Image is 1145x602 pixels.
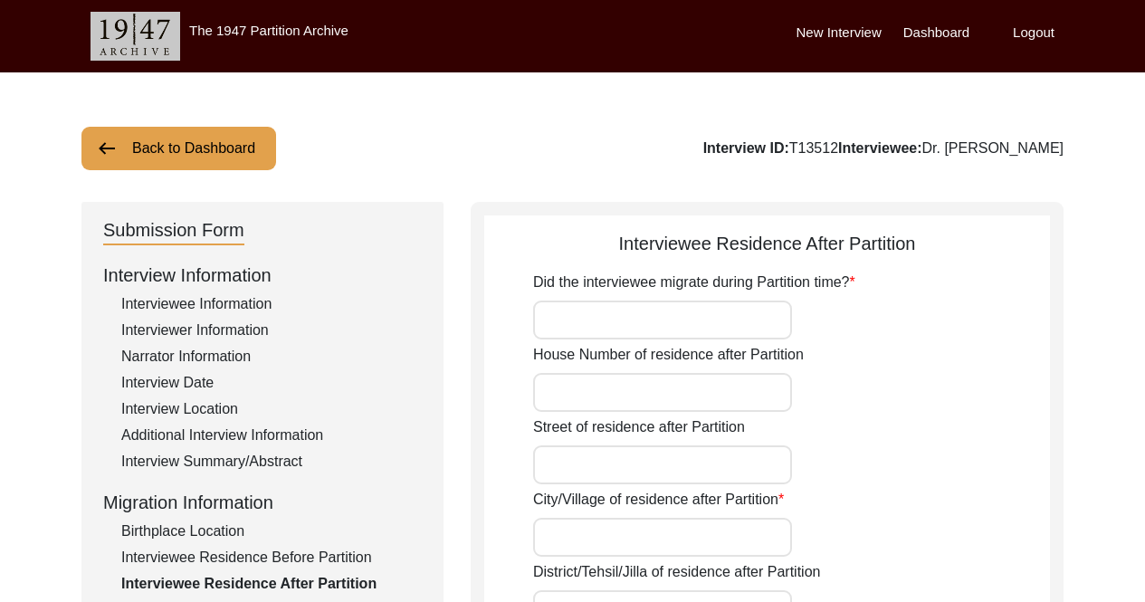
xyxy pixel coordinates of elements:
[121,521,422,542] div: Birthplace Location
[121,293,422,315] div: Interviewee Information
[121,425,422,446] div: Additional Interview Information
[903,23,969,43] label: Dashboard
[121,451,422,473] div: Interview Summary/Abstract
[533,489,784,511] label: City/Village of residence after Partition
[121,573,422,595] div: Interviewee Residence After Partition
[533,272,855,293] label: Did the interviewee migrate during Partition time?
[121,398,422,420] div: Interview Location
[121,372,422,394] div: Interview Date
[103,262,422,289] div: Interview Information
[1013,23,1054,43] label: Logout
[838,140,921,156] b: Interviewee:
[81,127,276,170] button: Back to Dashboard
[703,140,789,156] b: Interview ID:
[96,138,118,159] img: arrow-left.png
[484,230,1050,257] div: Interviewee Residence After Partition
[103,489,422,516] div: Migration Information
[533,416,745,438] label: Street of residence after Partition
[121,346,422,368] div: Narrator Information
[121,547,422,569] div: Interviewee Residence Before Partition
[533,344,804,366] label: House Number of residence after Partition
[703,138,1064,159] div: T13512 Dr. [PERSON_NAME]
[189,23,348,38] label: The 1947 Partition Archive
[797,23,882,43] label: New Interview
[533,561,820,583] label: District/Tehsil/Jilla of residence after Partition
[103,216,244,245] div: Submission Form
[121,320,422,341] div: Interviewer Information
[91,12,180,61] img: header-logo.png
